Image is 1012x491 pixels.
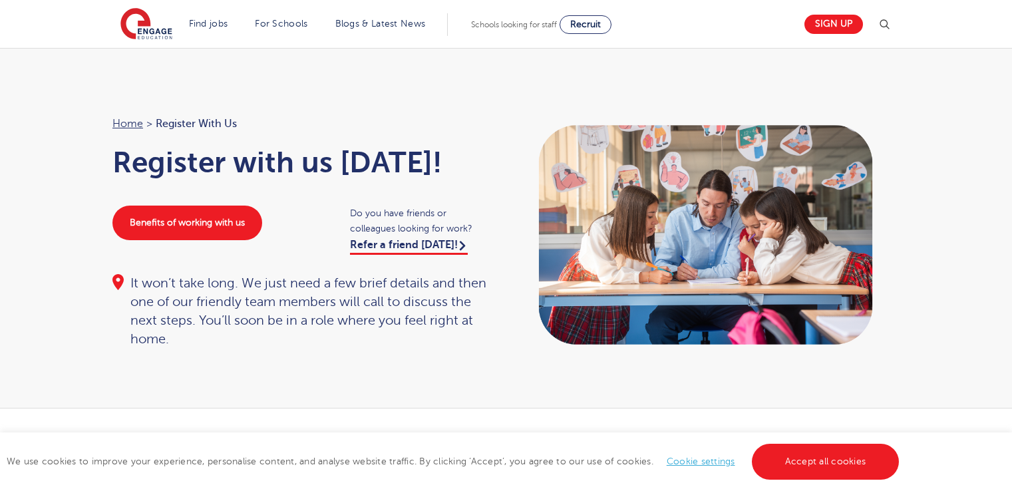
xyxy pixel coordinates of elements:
div: It won’t take long. We just need a few brief details and then one of our friendly team members wi... [112,274,493,349]
a: Refer a friend [DATE]! [350,239,468,255]
span: Register with us [156,115,237,132]
a: Accept all cookies [752,444,900,480]
a: Sign up [804,15,863,34]
a: Blogs & Latest News [335,19,426,29]
nav: breadcrumb [112,115,493,132]
span: Schools looking for staff [471,20,557,29]
span: Do you have friends or colleagues looking for work? [350,206,493,236]
span: We use cookies to improve your experience, personalise content, and analyse website traffic. By c... [7,456,902,466]
img: Engage Education [120,8,172,41]
span: Recruit [570,19,601,29]
span: > [146,118,152,130]
a: For Schools [255,19,307,29]
a: Cookie settings [667,456,735,466]
a: Recruit [560,15,611,34]
a: Find jobs [189,19,228,29]
h1: Register with us [DATE]! [112,146,493,179]
a: Benefits of working with us [112,206,262,240]
a: Home [112,118,143,130]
